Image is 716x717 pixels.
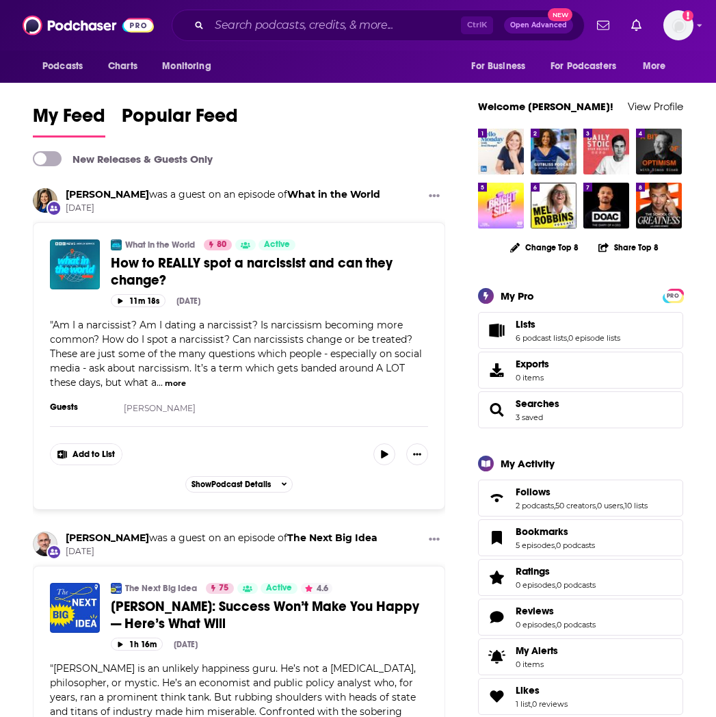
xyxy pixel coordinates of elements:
a: 0 podcasts [557,620,596,629]
a: Lists [516,318,620,330]
a: PRO [665,289,681,300]
a: Popular Feed [122,104,238,138]
button: 4.6 [301,583,332,594]
button: open menu [33,53,101,79]
a: Exports [478,352,683,389]
span: Follows [478,480,683,517]
span: Monitoring [162,57,211,76]
span: Active [266,582,292,595]
span: Ratings [478,559,683,596]
a: Likes [483,687,510,706]
span: Reviews [516,605,554,617]
span: Charts [108,57,137,76]
img: The Mel Robbins Podcast [531,183,576,229]
button: Open AdvancedNew [504,17,573,34]
img: The Daily Stoic [583,129,629,174]
div: [DATE] [176,296,200,306]
a: 75 [206,583,234,594]
img: The Next Big Idea [111,583,122,594]
img: How to REALLY spot a narcissist and can they change? [50,239,100,289]
span: Likes [478,678,683,715]
a: What in the World [287,188,380,200]
button: Share Top 8 [598,234,659,261]
span: , [555,580,557,590]
span: 75 [219,582,228,595]
a: The Next Big Idea [125,583,197,594]
a: 10 lists [624,501,648,510]
a: 0 episodes [516,580,555,590]
button: Show profile menu [663,10,693,40]
a: 3 saved [516,413,543,422]
img: ARTHUR C. BROOKS: Success Won’t Make You Happy — Here’s What Will [50,583,100,633]
span: Am I a narcissist? Am I dating a narcissist? Is narcissism becoming more common? How do I spot a ... [50,319,422,389]
span: Searches [478,391,683,428]
a: 0 users [597,501,623,510]
img: User Profile [663,10,693,40]
div: My Pro [501,289,534,302]
span: [PERSON_NAME]: Success Won’t Make You Happy — Here’s What Will [111,598,419,632]
img: Dr. Ramani Durvasula [33,188,57,213]
span: For Business [471,57,525,76]
button: 11m 18s [111,294,165,307]
span: , [555,620,557,629]
h3: was a guest on an episode of [66,188,380,201]
span: Ratings [516,565,550,577]
a: 0 podcasts [556,540,595,550]
span: Ctrl K [461,16,493,34]
span: [DATE] [66,546,377,558]
a: What in the World [125,239,195,250]
a: Podchaser - Follow, Share and Rate Podcasts [23,12,154,38]
span: My Alerts [516,644,558,657]
div: New Appearance [47,545,62,560]
a: Lists [483,321,510,340]
span: 0 items [516,373,549,382]
span: 80 [217,238,226,252]
button: Show More Button [406,443,428,465]
a: 1 list [516,699,531,709]
a: View Profile [628,100,683,113]
a: Follows [516,486,648,498]
a: Ratings [483,568,510,587]
input: Search podcasts, credits, & more... [209,14,461,36]
div: [DATE] [174,640,198,649]
div: Search podcasts, credits, & more... [172,10,585,41]
a: How to REALLY spot a narcissist and can they change? [111,255,428,289]
span: How to REALLY spot a narcissist and can they change? [111,255,393,289]
span: For Podcasters [551,57,616,76]
span: Bookmarks [478,519,683,556]
a: 5 episodes [516,540,555,550]
span: , [555,540,556,550]
span: Exports [516,358,549,370]
button: Show More Button [51,444,122,465]
span: " [50,319,422,389]
img: What in the World [111,239,122,250]
span: , [596,501,597,510]
button: open menu [542,53,636,79]
a: The Gutbliss Podcast [531,129,576,174]
a: Reviews [516,605,596,617]
a: Welcome [PERSON_NAME]! [478,100,613,113]
img: A Bit of Optimism [636,129,682,174]
span: Likes [516,684,540,696]
span: Lists [478,312,683,349]
button: open menu [633,53,683,79]
button: open menu [153,53,228,79]
a: Dr. Ramani Durvasula [66,188,149,200]
span: More [643,57,666,76]
h3: was a guest on an episode of [66,532,377,545]
a: New Releases & Guests Only [33,151,213,166]
a: [PERSON_NAME] [124,403,196,413]
span: ... [157,376,163,389]
span: Lists [516,318,535,330]
img: The Bright Side [478,183,524,229]
span: , [623,501,624,510]
img: Arthur Brooks [33,532,57,556]
span: PRO [665,291,681,301]
a: The Diary Of A CEO with Steven Bartlett [583,183,629,229]
a: 6 podcast lists [516,333,567,343]
div: New Appearance [47,200,62,216]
